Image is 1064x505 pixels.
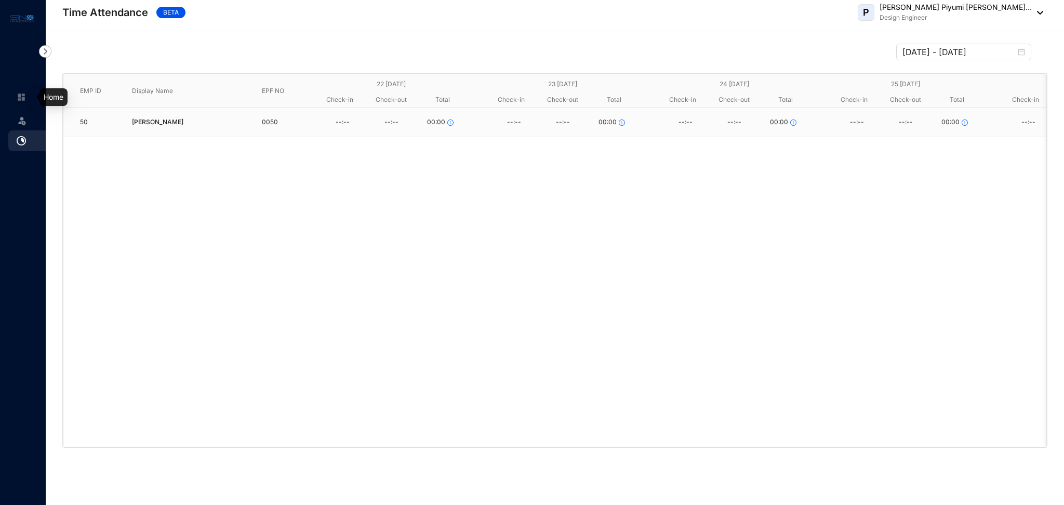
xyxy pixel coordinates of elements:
[962,119,968,126] span: info-circle
[902,46,1016,58] input: Select week
[417,92,469,108] div: Total
[245,74,297,108] th: EPF NO
[710,115,759,130] div: --:--
[17,115,27,126] img: leave-unselected.2934df6273408c3f84d9.svg
[63,74,115,108] th: EMP ID
[318,115,367,130] div: --:--
[132,117,183,127] span: [PERSON_NAME]
[39,45,51,58] img: nav-icon-right.af6afadce00d159da59955279c43614e.svg
[619,119,625,126] span: info-circle
[863,8,869,17] span: P
[10,12,34,24] img: logo
[427,117,445,127] span: 00:00
[365,92,417,108] div: Check-out
[485,92,537,108] div: Check-in
[1000,92,1051,108] div: Check-in
[880,2,1032,12] p: [PERSON_NAME] Piyumi [PERSON_NAME]...
[17,136,26,145] img: time-attendance.bce192ef64cb162a73de.svg
[661,115,710,130] div: --:--
[760,92,812,108] div: Total
[489,115,538,130] div: --:--
[770,117,788,127] span: 00:00
[156,7,185,18] span: BETA
[828,92,880,108] div: Check-in
[8,87,33,108] li: Home
[537,92,588,108] div: Check-out
[657,92,708,108] div: Check-in
[245,108,297,137] td: 0050
[880,12,1032,23] p: Design Engineer
[589,92,640,108] div: Total
[832,115,881,130] div: --:--
[1032,11,1043,15] img: dropdown-black.8e83cc76930a90b1a4fdb6d089b7bf3a.svg
[932,92,983,108] div: Total
[17,92,26,102] img: home-unselected.a29eae3204392db15eaf.svg
[63,108,115,137] td: 50
[790,119,796,126] span: info-circle
[314,92,365,108] div: Check-in
[1004,115,1053,130] div: --:--
[8,130,52,151] li: Time Attendance
[941,117,960,127] span: 00:00
[881,115,930,130] div: --:--
[880,92,931,108] div: Check-out
[538,115,587,130] div: --:--
[367,115,416,130] div: --:--
[447,119,454,126] span: info-circle
[115,74,245,108] th: Display Name
[485,76,640,92] div: 23 [DATE]
[708,92,760,108] div: Check-out
[828,76,983,92] div: 25 [DATE]
[62,5,148,20] p: Time Attendance
[598,117,617,127] span: 00:00
[657,76,812,92] div: 24 [DATE]
[314,76,469,92] div: 22 [DATE]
